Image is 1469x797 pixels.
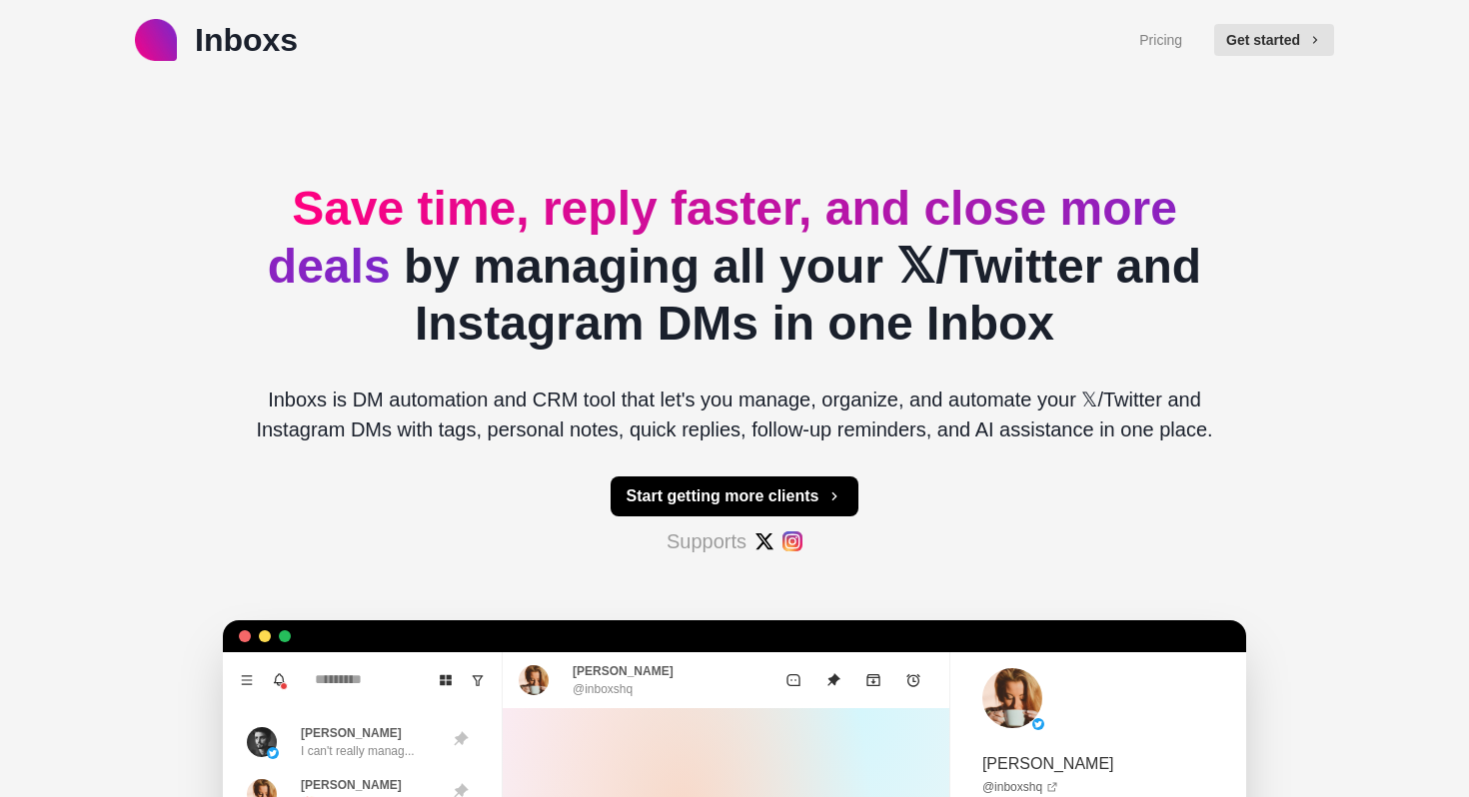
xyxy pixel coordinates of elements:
button: Board View [430,664,462,696]
p: [PERSON_NAME] [301,776,402,794]
p: Supports [667,526,746,556]
img: picture [1032,718,1044,730]
img: picture [519,665,549,695]
button: Mark as unread [773,660,813,700]
p: [PERSON_NAME] [301,724,402,742]
a: logoInboxs [135,16,298,64]
button: Show unread conversations [462,664,494,696]
button: Start getting more clients [611,476,859,516]
p: [PERSON_NAME] [982,752,1114,776]
a: Pricing [1139,30,1182,51]
p: @inboxshq [573,680,633,698]
button: Archive [853,660,893,700]
button: Notifications [263,664,295,696]
img: picture [982,668,1042,728]
p: [PERSON_NAME] [573,662,674,680]
h2: by managing all your 𝕏/Twitter and Instagram DMs in one Inbox [239,180,1230,353]
button: Unpin [813,660,853,700]
button: Add reminder [893,660,933,700]
img: picture [267,747,279,759]
button: Get started [1214,24,1334,56]
p: I can't really manag... [301,742,415,760]
span: Save time, reply faster, and close more deals [268,182,1177,293]
p: Inboxs is DM automation and CRM tool that let's you manage, organize, and automate your 𝕏/Twitter... [239,385,1230,444]
img: # [754,531,774,551]
p: Inboxs [195,16,298,64]
a: @inboxshq [982,778,1058,796]
button: Menu [231,664,263,696]
img: logo [135,19,177,61]
img: # [782,531,802,551]
img: picture [247,727,277,757]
